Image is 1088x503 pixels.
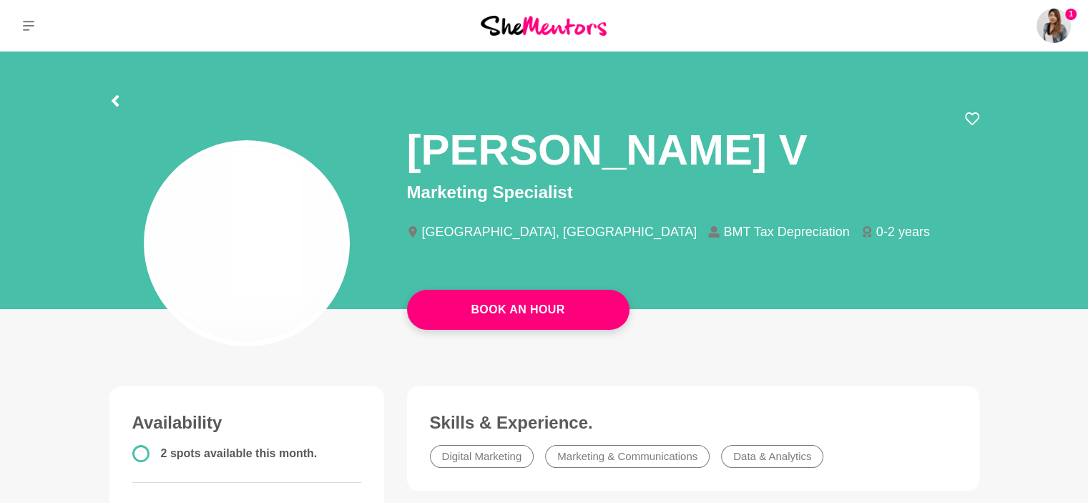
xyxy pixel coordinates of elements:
[161,447,318,459] span: 2 spots available this month.
[1036,9,1071,43] a: Rebecca Bak1
[1036,9,1071,43] img: Rebecca Bak
[407,123,808,177] h1: [PERSON_NAME] V
[132,412,361,434] h3: Availability
[1065,9,1077,20] span: 1
[481,16,607,35] img: She Mentors Logo
[430,412,956,434] h3: Skills & Experience.
[407,180,979,205] p: Marketing Specialist
[407,225,709,238] li: [GEOGRAPHIC_DATA], [GEOGRAPHIC_DATA]
[407,290,629,330] button: Book An Hour
[861,225,941,238] li: 0-2 years
[708,225,861,238] li: BMT Tax Depreciation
